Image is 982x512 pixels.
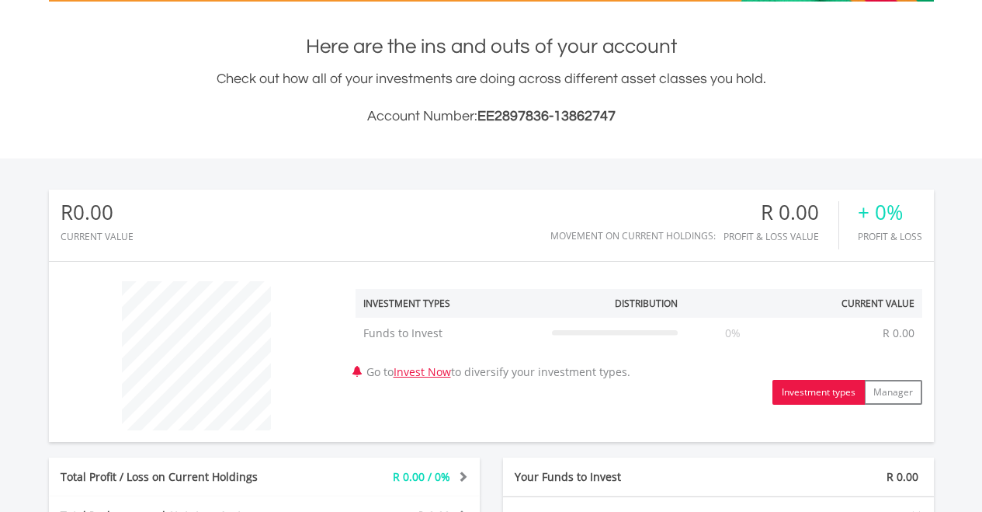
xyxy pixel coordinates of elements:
td: R 0.00 [875,318,922,349]
span: EE2897836-13862747 [477,109,616,124]
button: Manager [864,380,922,405]
div: Distribution [615,297,678,310]
h3: Account Number: [49,106,934,127]
div: Profit & Loss [858,232,922,242]
th: Current Value [780,289,922,318]
td: Funds to Invest [356,318,544,349]
th: Investment Types [356,289,544,318]
div: Go to to diversify your investment types. [344,273,934,405]
h1: Here are the ins and outs of your account [49,33,934,61]
div: R 0.00 [723,201,838,224]
div: + 0% [858,201,922,224]
div: Profit & Loss Value [723,232,838,242]
div: Total Profit / Loss on Current Holdings [49,469,300,485]
div: Your Funds to Invest [503,469,719,485]
div: CURRENT VALUE [61,232,134,242]
span: R 0.00 [887,469,918,484]
div: R0.00 [61,201,134,224]
button: Investment types [772,380,865,405]
a: Invest Now [394,364,451,379]
div: Movement on Current Holdings: [550,231,716,241]
span: R 0.00 / 0% [393,469,450,484]
td: 0% [685,318,780,349]
div: Check out how all of your investments are doing across different asset classes you hold. [49,68,934,127]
